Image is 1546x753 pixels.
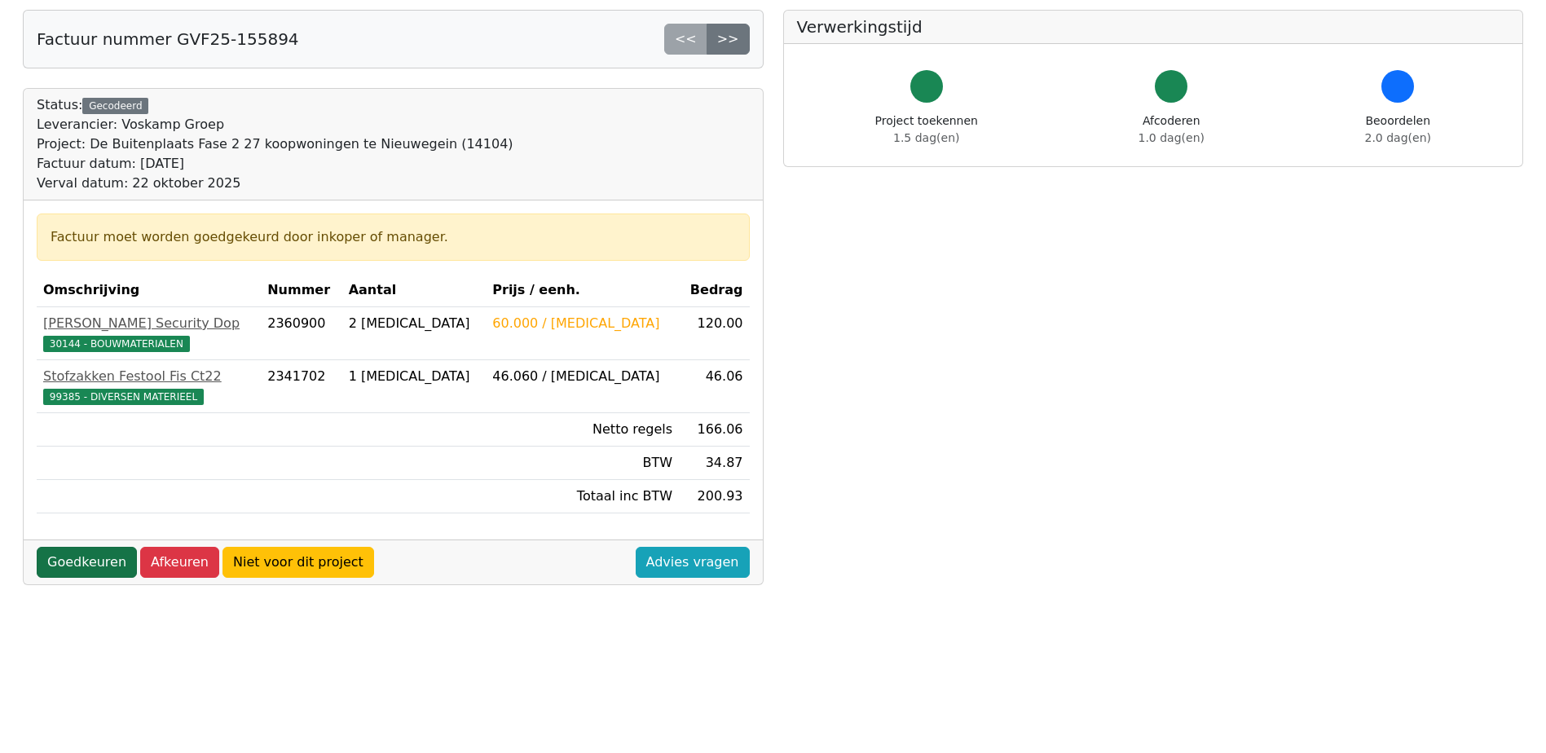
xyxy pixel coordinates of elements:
[679,360,749,413] td: 46.06
[1365,112,1431,147] div: Beoordelen
[140,547,219,578] a: Afkeuren
[37,154,513,174] div: Factuur datum: [DATE]
[82,98,148,114] div: Gecodeerd
[679,480,749,513] td: 200.93
[37,134,513,154] div: Project: De Buitenplaats Fase 2 27 koopwoningen te Nieuwegein (14104)
[679,274,749,307] th: Bedrag
[43,336,190,352] span: 30144 - BOUWMATERIALEN
[37,95,513,193] div: Status:
[486,274,679,307] th: Prijs / eenh.
[261,274,341,307] th: Nummer
[37,29,299,49] h5: Factuur nummer GVF25-155894
[37,115,513,134] div: Leverancier: Voskamp Groep
[222,547,374,578] a: Niet voor dit project
[37,274,261,307] th: Omschrijving
[679,413,749,447] td: 166.06
[37,547,137,578] a: Goedkeuren
[486,447,679,480] td: BTW
[636,547,750,578] a: Advies vragen
[797,17,1510,37] h5: Verwerkingstijd
[51,227,736,247] div: Factuur moet worden goedgekeurd door inkoper of manager.
[43,389,204,405] span: 99385 - DIVERSEN MATERIEEL
[43,367,254,406] a: Stofzakken Festool Fis Ct2299385 - DIVERSEN MATERIEEL
[707,24,750,55] a: >>
[679,447,749,480] td: 34.87
[43,314,254,353] a: [PERSON_NAME] Security Dop30144 - BOUWMATERIALEN
[875,112,978,147] div: Project toekennen
[349,314,480,333] div: 2 [MEDICAL_DATA]
[1139,112,1205,147] div: Afcoderen
[43,314,254,333] div: [PERSON_NAME] Security Dop
[37,174,513,193] div: Verval datum: 22 oktober 2025
[43,367,254,386] div: Stofzakken Festool Fis Ct22
[492,314,672,333] div: 60.000 / [MEDICAL_DATA]
[679,307,749,360] td: 120.00
[492,367,672,386] div: 46.060 / [MEDICAL_DATA]
[342,274,487,307] th: Aantal
[261,360,341,413] td: 2341702
[893,131,959,144] span: 1.5 dag(en)
[1365,131,1431,144] span: 2.0 dag(en)
[486,480,679,513] td: Totaal inc BTW
[486,413,679,447] td: Netto regels
[349,367,480,386] div: 1 [MEDICAL_DATA]
[1139,131,1205,144] span: 1.0 dag(en)
[261,307,341,360] td: 2360900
